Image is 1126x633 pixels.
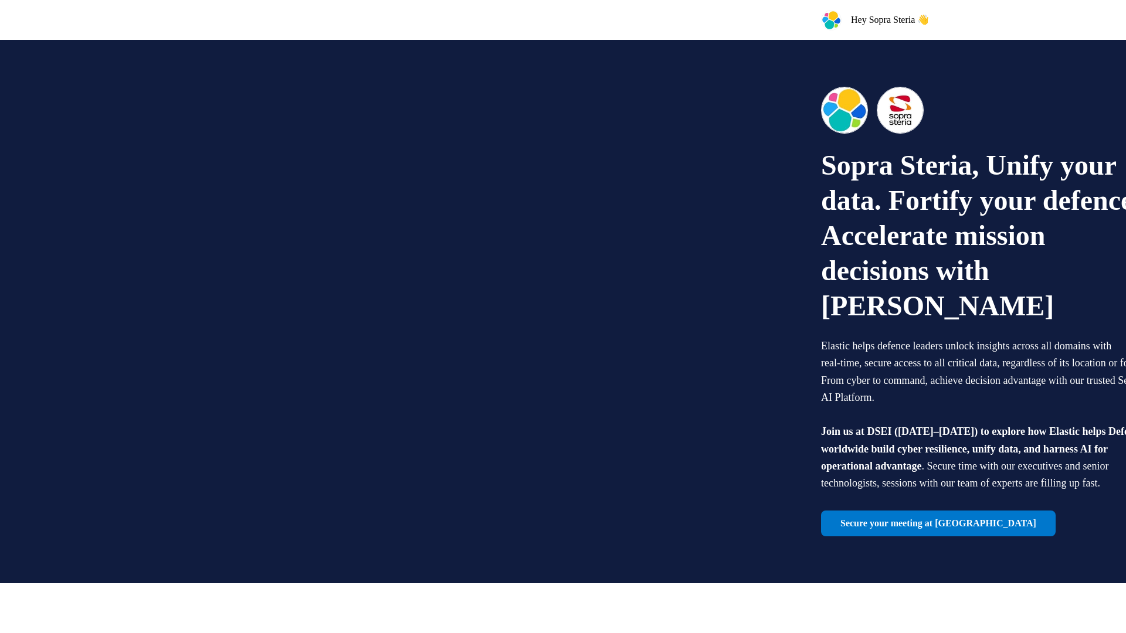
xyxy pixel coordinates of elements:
[821,460,1108,489] span: . Secure time with our executives and senior technologists, sessions with our team of experts are...
[821,511,1056,536] a: Secure your meeting at [GEOGRAPHIC_DATA]
[851,13,929,27] p: Hey Sopra Steria 👋
[821,340,1111,352] span: Elastic helps defence leaders unlock insights across all domains with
